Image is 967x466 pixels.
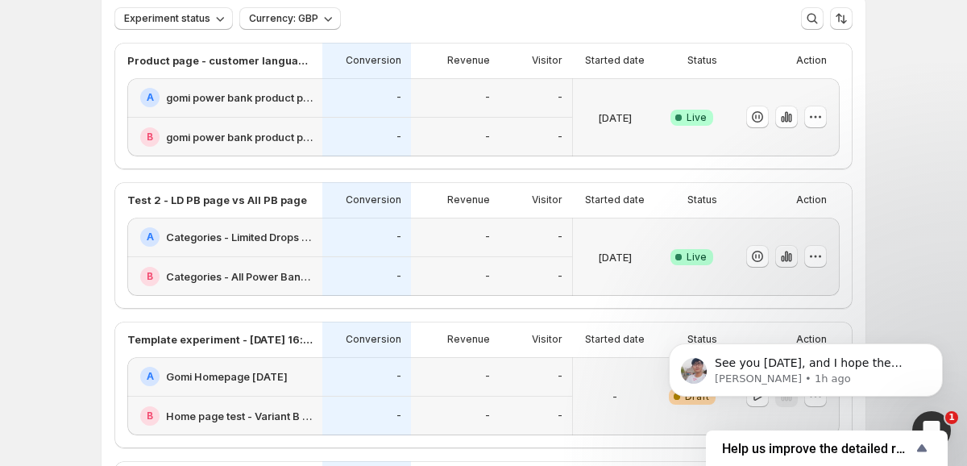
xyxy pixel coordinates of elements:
p: - [396,270,401,283]
p: Action [796,193,827,206]
p: - [396,410,401,422]
p: - [485,370,490,383]
p: - [396,131,401,144]
p: [DATE] [598,249,632,265]
p: Status [687,193,717,206]
span: Experiment status [124,12,210,25]
p: - [396,91,401,104]
span: Help us improve the detailed report for A/B campaigns [722,441,912,456]
span: 1 [945,411,958,424]
h2: A [147,370,154,383]
p: Visitor [532,54,562,67]
h2: Categories - All Power Banks - [DATE] [166,268,313,285]
h2: Home page test - Variant B [DATE] [166,408,313,424]
button: Currency: GBP [239,7,341,30]
p: Product page - customer language test [127,52,313,69]
p: Conversion [346,54,401,67]
p: Test 2 - LD PB page vs All PB page [127,192,307,208]
p: Visitor [532,333,562,346]
h2: Gomi Homepage [DATE] [166,368,288,385]
button: Experiment status [114,7,233,30]
p: - [485,91,490,104]
p: Revenue [447,333,490,346]
p: - [558,410,562,422]
p: - [396,370,401,383]
p: - [558,231,562,243]
p: [DATE] [598,110,632,126]
p: Action [796,54,827,67]
h2: gomi power bank product page - [DATE] test [166,129,313,145]
p: - [558,370,562,383]
button: Sort the results [830,7,853,30]
span: Live [687,111,707,124]
h2: B [147,131,153,144]
button: Show survey - Help us improve the detailed report for A/B campaigns [722,439,932,458]
p: - [396,231,401,243]
iframe: Intercom live chat [912,411,951,450]
p: - [485,410,490,422]
h2: Categories - Limited Drops - [DATE] [166,229,313,245]
h2: B [147,410,153,422]
p: Revenue [447,54,490,67]
span: Currency: GBP [249,12,318,25]
p: Conversion [346,333,401,346]
p: - [558,270,562,283]
h2: gomi power bank product page [166,89,313,106]
p: Started date [585,54,645,67]
p: - [558,91,562,104]
h2: A [147,231,154,243]
p: Started date [585,193,645,206]
p: - [558,131,562,144]
p: Revenue [447,193,490,206]
p: - [485,131,490,144]
p: Visitor [532,193,562,206]
span: Live [687,251,707,264]
h2: A [147,91,154,104]
p: Started date [585,333,645,346]
p: - [485,270,490,283]
p: Conversion [346,193,401,206]
p: - [612,389,617,405]
p: Status [687,54,717,67]
h2: B [147,270,153,283]
iframe: Intercom notifications message [645,310,967,422]
p: Template experiment - [DATE] 16:31:33 [127,331,313,347]
p: - [485,231,490,243]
